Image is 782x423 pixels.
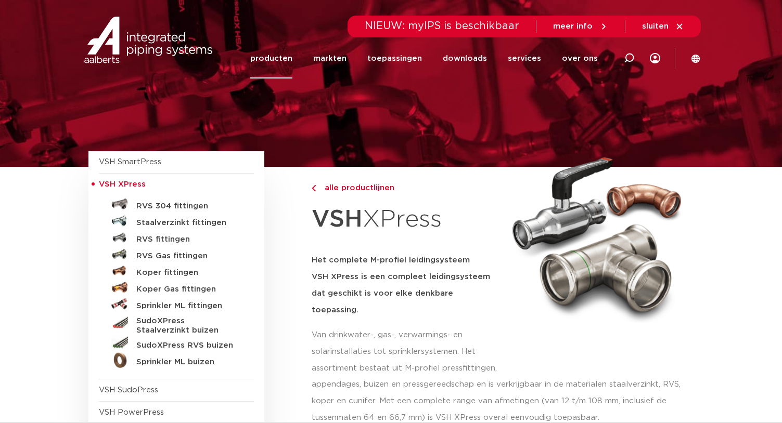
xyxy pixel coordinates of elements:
[136,218,239,228] h5: Staalverzinkt fittingen
[99,335,254,352] a: SudoXPress RVS buizen
[136,316,239,335] h5: SudoXPress Staalverzinkt buizen
[99,386,158,394] a: VSH SudoPress
[443,38,487,78] a: downloads
[553,22,593,30] span: meer info
[99,279,254,296] a: Koper Gas fittingen
[508,38,541,78] a: services
[99,196,254,213] a: RVS 304 fittingen
[642,22,669,30] span: sluiten
[99,229,254,246] a: RVS fittingen
[312,182,500,194] a: alle productlijnen
[562,38,598,78] a: over ons
[136,252,239,261] h5: RVS Gas fittingen
[136,202,239,211] h5: RVS 304 fittingen
[136,301,239,311] h5: Sprinkler ML fittingen
[99,312,254,335] a: SudoXPress Staalverzinkt buizen
[553,22,608,31] a: meer info
[313,38,347,78] a: markten
[312,252,500,319] h5: Het complete M-profiel leidingsysteem VSH XPress is een compleet leidingsysteem dat geschikt is v...
[642,22,684,31] a: sluiten
[250,38,292,78] a: producten
[365,21,519,31] span: NIEUW: myIPS is beschikbaar
[99,213,254,229] a: Staalverzinkt fittingen
[312,185,316,192] img: chevron-right.svg
[136,358,239,367] h5: Sprinkler ML buizen
[136,341,239,350] h5: SudoXPress RVS buizen
[99,262,254,279] a: Koper fittingen
[136,268,239,277] h5: Koper fittingen
[99,296,254,312] a: Sprinkler ML fittingen
[312,207,363,231] strong: VSH
[99,180,146,188] span: VSH XPress
[312,327,500,377] p: Van drinkwater-, gas-, verwarmings- en solarinstallaties tot sprinklersystemen. Het assortiment b...
[250,38,598,78] nav: Menu
[99,408,164,416] a: VSH PowerPress
[136,235,239,244] h5: RVS fittingen
[136,285,239,294] h5: Koper Gas fittingen
[99,352,254,368] a: Sprinkler ML buizen
[99,246,254,262] a: RVS Gas fittingen
[312,200,500,240] h1: XPress
[99,158,161,166] a: VSH SmartPress
[318,184,394,192] span: alle productlijnen
[367,38,422,78] a: toepassingen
